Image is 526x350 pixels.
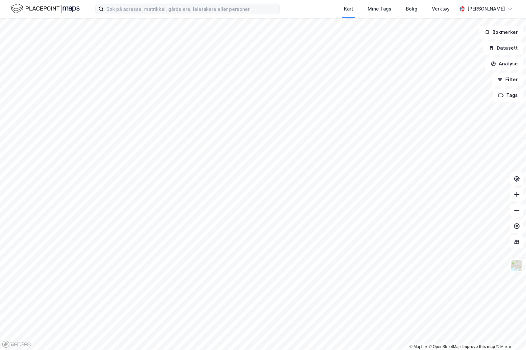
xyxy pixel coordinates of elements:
[409,344,428,349] a: Mapbox
[492,73,523,86] button: Filter
[104,4,279,14] input: Søk på adresse, matrikkel, gårdeiere, leietakere eller personer
[462,344,495,349] a: Improve this map
[511,259,523,272] img: Z
[479,26,523,39] button: Bokmerker
[485,57,523,70] button: Analyse
[483,41,523,55] button: Datasett
[493,318,526,350] iframe: Chat Widget
[2,340,31,348] a: Mapbox homepage
[344,5,353,13] div: Kart
[406,5,417,13] div: Bolig
[432,5,450,13] div: Verktøy
[11,3,80,14] img: logo.f888ab2527a4732fd821a326f86c7f29.svg
[467,5,505,13] div: [PERSON_NAME]
[429,344,461,349] a: OpenStreetMap
[493,89,523,102] button: Tags
[368,5,391,13] div: Mine Tags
